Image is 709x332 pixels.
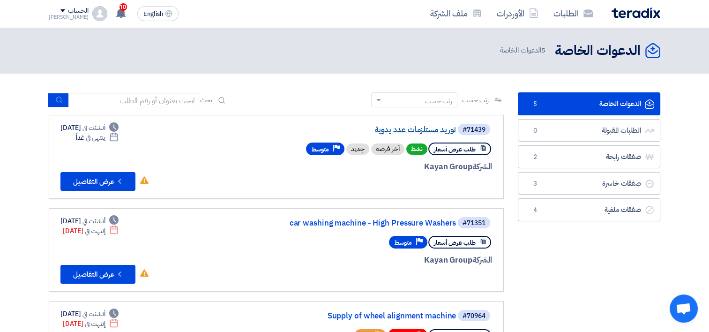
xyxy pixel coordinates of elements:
[92,6,107,21] img: profile_test.png
[269,126,456,134] a: توريد مستلزمات عدد يدوية
[500,45,547,56] span: الدعوات الخاصة
[119,3,127,11] span: 10
[60,172,135,191] button: عرض التفاصيل
[68,7,88,15] div: الحساب
[85,319,105,329] span: إنتهت في
[518,145,660,168] a: صفقات رابحة2
[463,220,485,226] div: #71351
[425,96,452,106] div: رتب حسب
[612,8,660,18] img: Teradix logo
[434,145,476,154] span: طلب عرض أسعار
[82,216,105,226] span: أنشئت في
[137,6,179,21] button: English
[472,161,493,173] span: الشركة
[541,45,545,55] span: 5
[463,127,485,133] div: #71439
[267,161,492,173] div: Kayan Group
[546,2,600,24] a: الطلبات
[423,2,489,24] a: ملف الشركة
[200,95,212,105] span: بحث
[530,99,541,109] span: 5
[434,238,476,247] span: طلب عرض أسعار
[530,152,541,162] span: 2
[312,145,329,154] span: متوسط
[60,265,135,284] button: عرض التفاصيل
[82,309,105,319] span: أنشئت في
[406,143,427,155] span: نشط
[60,309,119,319] div: [DATE]
[346,143,369,155] div: جديد
[49,15,89,20] div: [PERSON_NAME]
[462,95,489,105] span: رتب حسب
[371,143,404,155] div: أخر فرصة
[69,93,200,107] input: ابحث بعنوان أو رقم الطلب
[555,42,641,60] h2: الدعوات الخاصة
[269,312,456,320] a: Supply of wheel alignment machine
[670,294,698,323] div: Open chat
[82,123,105,133] span: أنشئت في
[86,133,105,143] span: ينتهي في
[267,254,492,266] div: Kayan Group
[76,133,119,143] div: غداً
[269,219,456,227] a: car washing machine - High Pressure Washers
[530,126,541,136] span: 0
[489,2,546,24] a: الأوردرات
[518,198,660,221] a: صفقات ملغية4
[518,172,660,195] a: صفقات خاسرة3
[530,205,541,215] span: 4
[518,119,660,142] a: الطلبات المقبولة0
[85,226,105,236] span: إنتهت في
[463,313,485,319] div: #70964
[395,238,412,247] span: متوسط
[60,216,119,226] div: [DATE]
[530,179,541,189] span: 3
[518,92,660,115] a: الدعوات الخاصة5
[60,123,119,133] div: [DATE]
[143,11,163,17] span: English
[63,226,119,236] div: [DATE]
[63,319,119,329] div: [DATE]
[472,254,493,266] span: الشركة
